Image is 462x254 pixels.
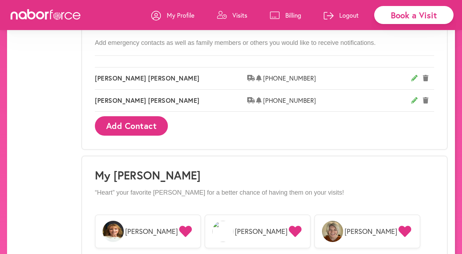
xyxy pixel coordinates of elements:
[263,97,412,105] span: [PHONE_NUMBER]
[270,5,301,26] a: Billing
[95,116,168,136] button: Add Contact
[95,169,434,182] h1: My [PERSON_NAME]
[345,227,397,236] span: [PERSON_NAME]
[339,11,359,19] p: Logout
[125,227,178,236] span: [PERSON_NAME]
[217,5,247,26] a: Visits
[167,11,194,19] p: My Profile
[322,221,343,242] img: exIzzLgTR67iDZHr0bv2
[324,5,359,26] a: Logout
[95,39,434,47] p: Add emergency contacts as well as family members or others you would like to receive notifications.
[374,6,454,24] div: Book a Visit
[285,11,301,19] p: Billing
[263,75,412,82] span: [PHONE_NUMBER]
[103,221,124,242] img: QSUX8ugQamT09uhV3cwy
[212,221,233,242] img: QIjskSxWRmx1YTd5a7WW
[95,97,247,105] span: [PERSON_NAME] [PERSON_NAME]
[95,75,247,82] span: [PERSON_NAME] [PERSON_NAME]
[232,11,247,19] p: Visits
[95,19,434,32] h3: Contacts
[95,189,434,197] p: “Heart” your favorite [PERSON_NAME] for a better chance of having them on your visits!
[235,227,287,236] span: [PERSON_NAME]
[151,5,194,26] a: My Profile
